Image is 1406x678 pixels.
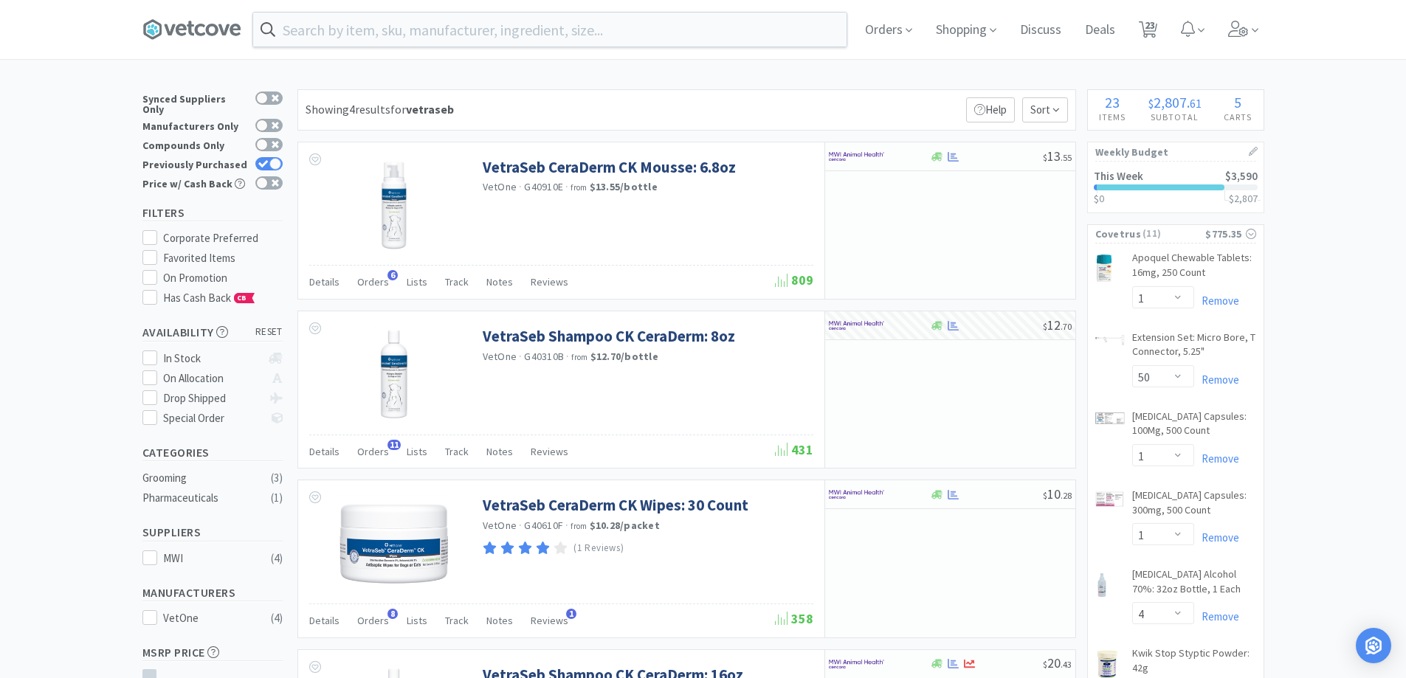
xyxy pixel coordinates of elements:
span: reset [255,325,283,340]
span: Reviews [531,614,568,627]
div: $775.35 [1205,226,1255,242]
a: Remove [1194,609,1239,623]
a: Remove [1194,373,1239,387]
span: CB [235,294,249,302]
img: 933d219c3c5d4bba91830a94d1f9dfd9_19090.png [1095,335,1125,345]
span: Notes [486,275,513,288]
a: Extension Set: Micro Bore, T Connector, 5.25" [1132,331,1256,365]
div: Synced Suppliers Only [142,91,248,114]
span: $ [1043,321,1047,332]
h5: MSRP Price [142,644,283,661]
span: $ [1148,96,1154,111]
span: Track [445,614,469,627]
span: $ [1043,152,1047,163]
span: 23 [1105,93,1120,111]
span: 809 [775,271,813,288]
span: Notes [486,445,513,458]
div: Corporate Preferred [163,229,283,247]
span: Track [445,275,469,288]
div: On Promotion [163,269,283,287]
div: Manufacturers Only [142,119,248,131]
span: 2,807 [1154,93,1187,111]
span: . 55 [1061,152,1072,163]
div: Previously Purchased [142,157,248,170]
span: 13 [1043,148,1072,165]
img: 96da9bfec6904222b964895169028a58_617441.png [374,326,413,422]
span: 8 [387,609,398,619]
span: Lists [407,445,427,458]
a: Deals [1079,24,1121,37]
div: MWI [163,550,255,567]
span: Lists [407,614,427,627]
div: Open Intercom Messenger [1356,628,1391,663]
span: · [519,519,522,532]
div: ( 4 ) [271,550,283,567]
a: [MEDICAL_DATA] Alcohol 70%: 32oz Bottle, 1 Each [1132,567,1256,602]
strong: vetraseb [406,102,454,117]
h5: Availability [142,324,283,341]
div: In Stock [163,350,261,367]
div: . [1137,95,1213,110]
span: G40310B [524,350,564,363]
a: This Week$3,590$0$2,807 [1088,162,1264,212]
div: Price w/ Cash Back [142,176,248,189]
span: · [566,350,569,363]
span: Details [309,445,340,458]
span: 12 [1043,316,1072,333]
div: ( 3 ) [271,469,283,487]
a: VetraSeb Shampoo CK CeraDerm: 8oz [483,326,735,346]
span: 1 [566,609,576,619]
span: from [571,182,587,193]
span: for [390,102,454,117]
div: Favorited Items [163,249,283,267]
span: $ [1043,490,1047,501]
span: Covetrus [1095,226,1141,242]
h4: Subtotal [1137,110,1213,124]
span: 5 [1234,93,1241,111]
p: (1 Reviews) [573,541,624,556]
h5: Suppliers [142,524,283,541]
h3: $ [1229,193,1258,204]
div: On Allocation [163,370,261,387]
h1: Weekly Budget [1095,142,1256,162]
img: d7a926a905774b30bec18967a11bff4c_616461.png [375,157,413,253]
span: Details [309,614,340,627]
span: . 70 [1061,321,1072,332]
img: f6b2451649754179b5b4e0c70c3f7cb0_2.png [829,314,884,336]
div: ( 4 ) [271,609,283,627]
h4: Items [1088,110,1137,124]
a: Discuss [1014,24,1067,37]
span: G40610F [524,519,563,532]
h5: Categories [142,444,283,461]
span: $ [1043,659,1047,670]
div: VetOne [163,609,255,627]
span: Orders [357,614,389,627]
span: 61 [1190,96,1202,111]
a: 23 [1133,25,1163,38]
a: [MEDICAL_DATA] Capsules: 100Mg, 500 Count [1132,409,1256,444]
span: from [571,352,587,362]
a: VetraSeb CeraDerm CK Mousse: 6.8oz [483,157,736,177]
span: 358 [775,610,813,627]
div: Drop Shipped [163,390,261,407]
img: c4354009d7d9475dae4b8d0a50b64eef_698720.png [1095,254,1113,283]
span: 2,807 [1234,192,1258,205]
span: · [565,519,568,532]
img: f6b2451649754179b5b4e0c70c3f7cb0_2.png [829,145,884,167]
strong: $10.28 / packet [590,519,660,532]
strong: $13.55 / bottle [590,180,658,193]
span: 11 [387,440,401,450]
img: f6b2451649754179b5b4e0c70c3f7cb0_2.png [829,653,884,675]
input: Search by item, sku, manufacturer, ingredient, size... [253,13,847,46]
a: VetOne [483,350,517,363]
span: 20 [1043,654,1072,671]
span: from [571,521,587,531]
span: Orders [357,275,389,288]
a: Remove [1194,294,1239,308]
div: Grooming [142,469,262,487]
span: Details [309,275,340,288]
h5: Filters [142,204,283,221]
span: 431 [775,441,813,458]
span: Reviews [531,275,568,288]
span: · [519,180,522,193]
